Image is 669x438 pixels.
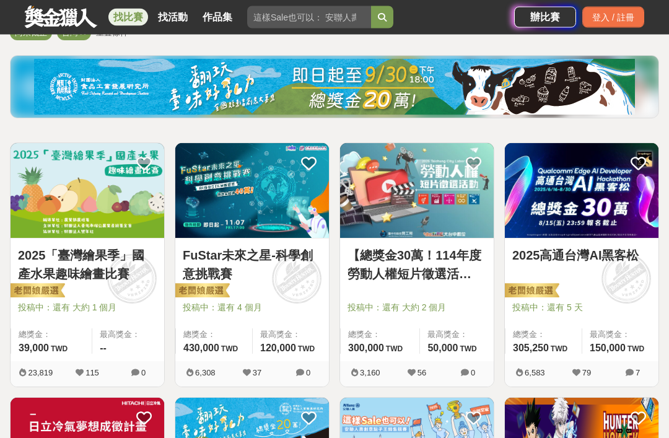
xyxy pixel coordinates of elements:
input: 這樣Sale也可以： 安聯人壽創意銷售法募集 [247,6,371,28]
span: 115 [85,369,99,378]
span: -- [100,343,107,354]
span: 總獎金： [348,329,412,341]
span: 總獎金： [19,329,84,341]
span: 37 [253,369,261,378]
span: 總獎金： [513,329,574,341]
span: 投稿中：還有 大約 2 個月 [348,302,486,315]
a: Cover Image [11,144,164,239]
img: Cover Image [11,144,164,239]
a: Cover Image [175,144,329,239]
a: Cover Image [505,144,658,239]
span: 0 [471,369,475,378]
span: 最高獎金： [590,329,651,341]
span: 投稿中：還有 大約 1 個月 [18,302,157,315]
span: TWD [298,345,315,354]
span: 305,250 [513,343,549,354]
img: 老闆娘嚴選 [8,283,65,300]
a: 找活動 [153,9,193,26]
span: 79 [582,369,591,378]
span: TWD [460,345,476,354]
span: 430,000 [183,343,219,354]
span: 300,000 [348,343,384,354]
a: 找比賽 [108,9,148,26]
span: 150,000 [590,343,626,354]
a: Cover Image [340,144,494,239]
span: 7 [636,369,640,378]
span: 23,819 [28,369,53,378]
img: Cover Image [175,144,329,239]
span: TWD [551,345,567,354]
span: 56 [418,369,426,378]
span: 最高獎金： [260,329,321,341]
a: 2025高通台灣AI黑客松 [512,247,651,265]
a: 2025「臺灣繪果季」國產水果趣味繪畫比賽 [18,247,157,284]
span: TWD [386,345,403,354]
img: 老闆娘嚴選 [502,283,559,300]
span: 6,583 [525,369,545,378]
div: 登入 / 註冊 [582,7,644,28]
span: 120,000 [260,343,296,354]
img: 老闆娘嚴選 [173,283,230,300]
a: 作品集 [198,9,237,26]
span: 0 [306,369,310,378]
span: TWD [221,345,238,354]
span: 39,000 [19,343,49,354]
a: 辦比賽 [514,7,576,28]
img: Cover Image [505,144,658,239]
span: 投稿中：還有 4 個月 [183,302,321,315]
span: 6,308 [195,369,216,378]
span: 3,160 [360,369,380,378]
span: 最高獎金： [427,329,486,341]
span: 投稿中：還有 5 天 [512,302,651,315]
a: 【總獎金30萬！114年度勞動人權短片徵選活動！】 [348,247,486,284]
span: TWD [51,345,68,354]
span: TWD [627,345,644,354]
span: 0 [141,369,146,378]
a: FuStar未來之星-科學創意挑戰賽 [183,247,321,284]
span: 最高獎金： [100,329,157,341]
img: bbde9c48-f993-4d71-8b4e-c9f335f69c12.jpg [34,59,635,115]
img: Cover Image [340,144,494,239]
span: 50,000 [427,343,458,354]
span: 總獎金： [183,329,245,341]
